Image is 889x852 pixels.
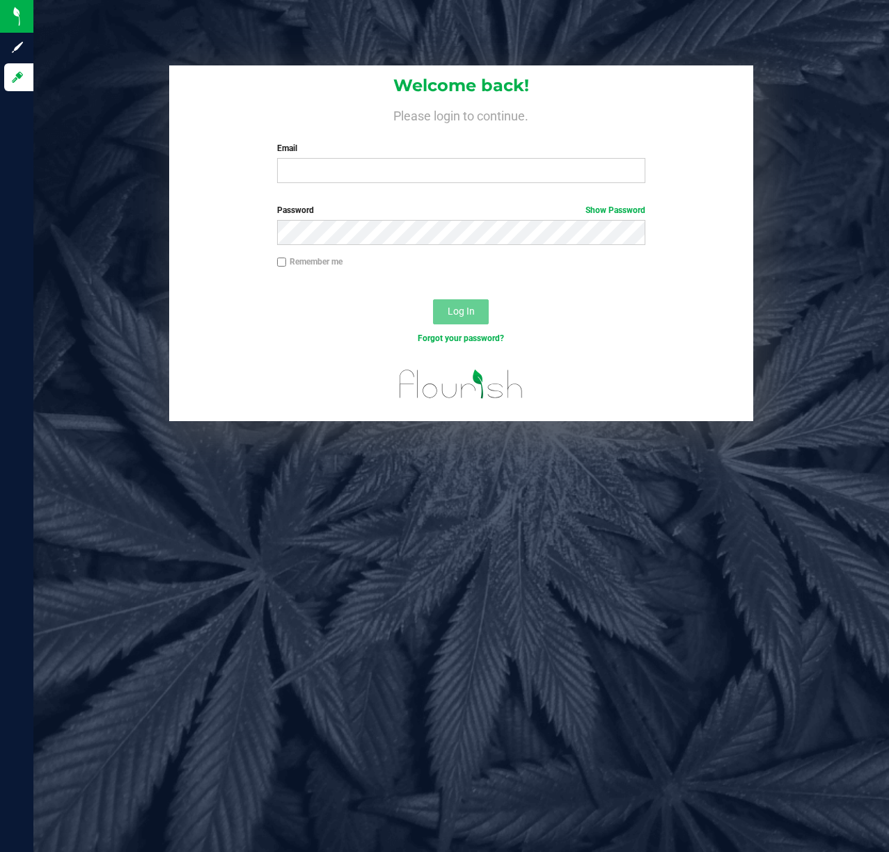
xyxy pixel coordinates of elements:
[277,142,646,155] label: Email
[277,255,343,268] label: Remember me
[10,40,24,54] inline-svg: Sign up
[277,205,314,215] span: Password
[169,106,753,123] h4: Please login to continue.
[169,77,753,95] h1: Welcome back!
[10,70,24,84] inline-svg: Log in
[585,205,645,215] a: Show Password
[433,299,489,324] button: Log In
[388,359,535,409] img: flourish_logo.svg
[418,333,504,343] a: Forgot your password?
[448,306,475,317] span: Log In
[277,258,287,267] input: Remember me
